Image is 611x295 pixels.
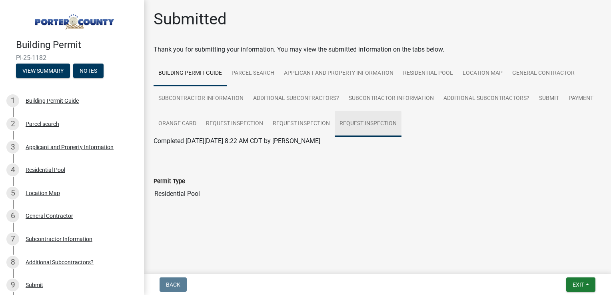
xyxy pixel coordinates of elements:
div: Applicant and Property Information [26,144,114,150]
div: 5 [6,187,19,199]
div: Thank you for submitting your information. You may view the submitted information on the tabs below. [154,45,601,54]
a: Residential Pool [398,61,458,86]
span: Back [166,281,180,288]
div: Additional Subcontractors? [26,259,94,265]
a: Submit [534,86,564,112]
div: 4 [6,163,19,176]
a: Request Inspection [201,111,268,137]
a: Additional Subcontractors? [439,86,534,112]
span: Completed [DATE][DATE] 8:22 AM CDT by [PERSON_NAME] [154,137,320,145]
span: Exit [573,281,584,288]
a: Request Inspection [335,111,401,137]
label: Permit Type [154,179,185,184]
a: Applicant and Property Information [279,61,398,86]
a: Location Map [458,61,507,86]
h1: Submitted [154,10,227,29]
div: Residential Pool [26,167,65,173]
button: View Summary [16,64,70,78]
div: 9 [6,279,19,291]
div: 7 [6,233,19,245]
img: Porter County, Indiana [16,8,131,31]
wm-modal-confirm: Summary [16,68,70,74]
div: General Contractor [26,213,73,219]
a: General Contractor [507,61,579,86]
div: 2 [6,118,19,130]
div: Parcel search [26,121,59,127]
div: Submit [26,282,43,288]
div: 8 [6,256,19,269]
a: Orange Card [154,111,201,137]
a: Building Permit Guide [154,61,227,86]
a: Subcontractor Information [344,86,439,112]
div: 1 [6,94,19,107]
div: 3 [6,141,19,153]
a: Additional Subcontractors? [248,86,344,112]
div: Location Map [26,190,60,196]
wm-modal-confirm: Notes [73,68,104,74]
div: Building Permit Guide [26,98,79,104]
a: Parcel search [227,61,279,86]
button: Exit [566,277,595,292]
a: Payment [564,86,598,112]
button: Back [160,277,187,292]
button: Notes [73,64,104,78]
a: Request Inspection [268,111,335,137]
div: Subcontractor Information [26,236,92,242]
h4: Building Permit [16,39,138,51]
div: 6 [6,209,19,222]
a: Subcontractor Information [154,86,248,112]
span: PI-25-1182 [16,54,128,62]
